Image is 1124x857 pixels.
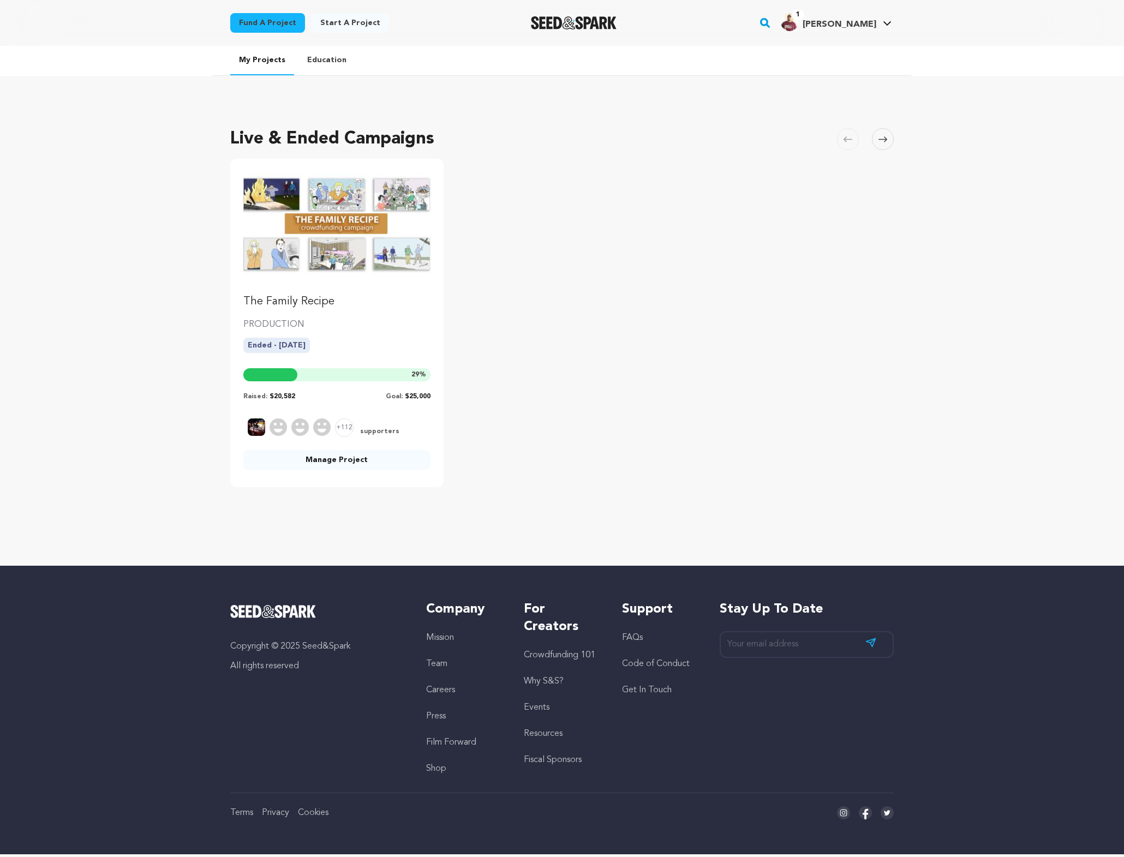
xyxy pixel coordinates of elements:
span: +112 [335,418,354,437]
a: Resources [524,729,563,738]
a: Karl E.'s Profile [779,11,894,31]
span: 29 [411,371,419,378]
a: Seed&Spark Homepage [230,605,404,618]
a: Shop [426,764,446,773]
img: Supporter Image [248,418,265,436]
a: Privacy [262,808,289,817]
a: My Projects [230,46,294,75]
a: Careers [426,686,455,694]
a: Start a project [312,13,389,33]
a: Fiscal Sponsors [524,756,582,764]
a: Why S&S? [524,677,564,686]
img: Supporter Image [270,418,287,436]
a: Press [426,712,446,721]
p: All rights reserved [230,660,404,673]
a: Fund The Family Recipe [243,172,431,309]
span: supporters [358,427,399,437]
input: Your email address [720,631,894,658]
span: $20,582 [270,393,295,400]
div: Karl E.'s Profile [781,14,876,31]
img: Supporter Image [291,418,309,436]
span: Goal: [386,393,403,400]
span: 1 [792,9,804,20]
a: FAQs [622,633,643,642]
span: Karl E.'s Profile [779,11,894,34]
span: $25,000 [405,393,431,400]
a: Fund a project [230,13,305,33]
h5: Support [622,601,698,618]
p: The Family Recipe [243,294,431,309]
a: Terms [230,808,253,817]
a: Film Forward [426,738,476,747]
h2: Live & Ended Campaigns [230,126,434,152]
h5: Stay up to date [720,601,894,618]
a: Crowdfunding 101 [524,651,595,660]
h5: For Creators [524,601,600,636]
a: Education [298,46,355,74]
img: Seed&Spark Logo Dark Mode [531,16,617,29]
a: Seed&Spark Homepage [531,16,617,29]
p: PRODUCTION [243,318,431,331]
img: Seed&Spark Logo [230,605,316,618]
span: Raised: [243,393,267,400]
a: Events [524,703,549,712]
a: Mission [426,633,454,642]
span: % [411,370,426,379]
a: Team [426,660,447,668]
img: Supporter Image [313,418,331,436]
span: [PERSON_NAME] [803,20,876,29]
p: Copyright © 2025 Seed&Spark [230,640,404,653]
img: Karl-luckyelephant.jpeg [781,14,798,31]
a: Cookies [298,808,328,817]
p: Ended - [DATE] [243,338,310,353]
a: Code of Conduct [622,660,690,668]
a: Manage Project [243,450,431,470]
h5: Company [426,601,502,618]
a: Get In Touch [622,686,672,694]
